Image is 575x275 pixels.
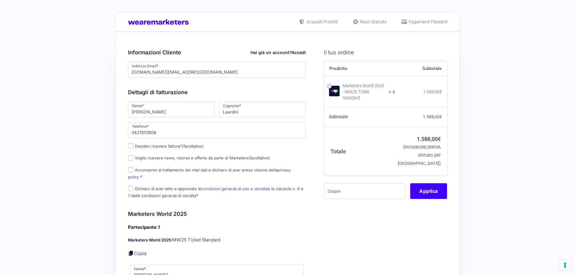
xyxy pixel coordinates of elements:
a: Accedi [292,50,306,55]
span: Acquisti Protetti [305,18,338,25]
th: Prodotto [324,61,395,77]
h3: Il tuo ordine [324,48,447,56]
th: Subtotale [395,61,447,77]
h3: Marketers World 2025 [128,210,306,218]
input: Cognome * [219,102,306,117]
img: Marketers World 2025 - MW25 Ticket Standard [329,86,340,96]
input: Dichiaro di aver letto e approvato lecondizioni generali di uso e venditae le clausole n. 6 e 7 d... [128,186,133,191]
span: Reso Gratuito [359,18,387,25]
span: 286,36 [419,145,434,150]
span: € [439,89,442,94]
input: Desideri ricevere fattura?(facoltativo) [128,143,133,149]
bdi: 1.588,00 [423,114,442,119]
bdi: 1.588,00 [417,136,441,142]
span: Pagamenti Flessibili [407,18,447,25]
div: Hai già un account? [251,49,306,56]
h4: Partecipante 1 [128,224,306,231]
th: Subtotale [324,108,395,127]
th: Totale [324,127,395,175]
small: (include IVA stimato per [GEOGRAPHIC_DATA]) [398,145,441,166]
input: Telefono * [128,122,306,138]
strong: × 4 [389,89,395,95]
label: Dichiaro di aver letto e approvato le e le clausole n. 6 e 7 delle condizioni generali di vendita [128,186,303,198]
span: (facoltativo) [248,155,270,160]
input: Coupon [324,183,406,199]
button: Applica [410,183,447,199]
bdi: 1.588,00 [423,89,442,94]
a: Copia [134,251,146,256]
input: Nome * [128,102,215,117]
input: Indirizzo Email * [128,62,306,78]
button: Le tue preferenze relative al consenso per le tecnologie di tracciamento [560,260,570,270]
div: Marketers World 2025 - MW25 Ticket Standard [343,83,385,101]
span: € [439,114,442,119]
span: € [432,145,434,150]
p: MW25 Ticket Standard [128,237,306,244]
span: (facoltativo) [182,144,204,149]
input: Acconsento al trattamento dei miei dati e dichiaro di aver preso visione dellaprivacy policy [128,167,133,172]
h3: Dettagli di fatturazione [128,88,306,96]
strong: Marketers World 2025: [128,238,172,242]
label: Voglio ricevere news, risorse e offerte da parte di Marketers [128,155,270,160]
a: condizioni generali di uso e vendita [201,186,268,191]
label: Desideri ricevere fattura? [128,144,204,149]
input: Voglio ricevere news, risorse e offerte da parte di Marketers(facoltativo) [128,155,133,161]
label: Acconsento al trattamento dei miei dati e dichiaro di aver preso visione della [128,168,291,179]
span: € [438,136,441,142]
a: Copia i dettagli dell'acquirente [128,250,134,256]
h3: Informazioni Cliente [128,48,306,56]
